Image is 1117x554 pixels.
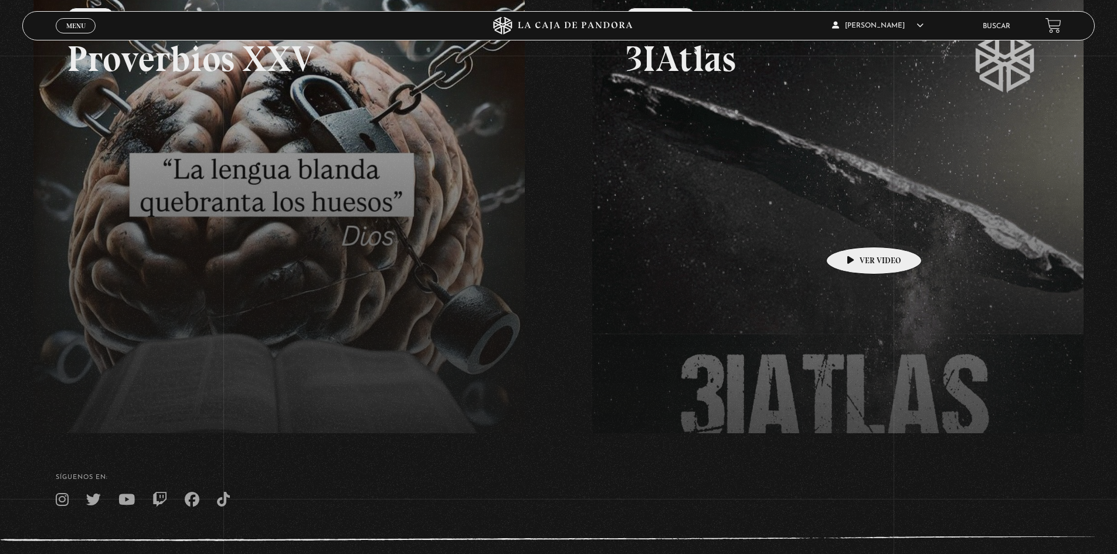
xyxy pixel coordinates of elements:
span: Menu [66,22,86,29]
span: [PERSON_NAME] [832,22,924,29]
a: View your shopping cart [1045,18,1061,33]
span: Cerrar [62,32,90,40]
h4: SÍguenos en: [56,474,1061,481]
a: Buscar [983,23,1010,30]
